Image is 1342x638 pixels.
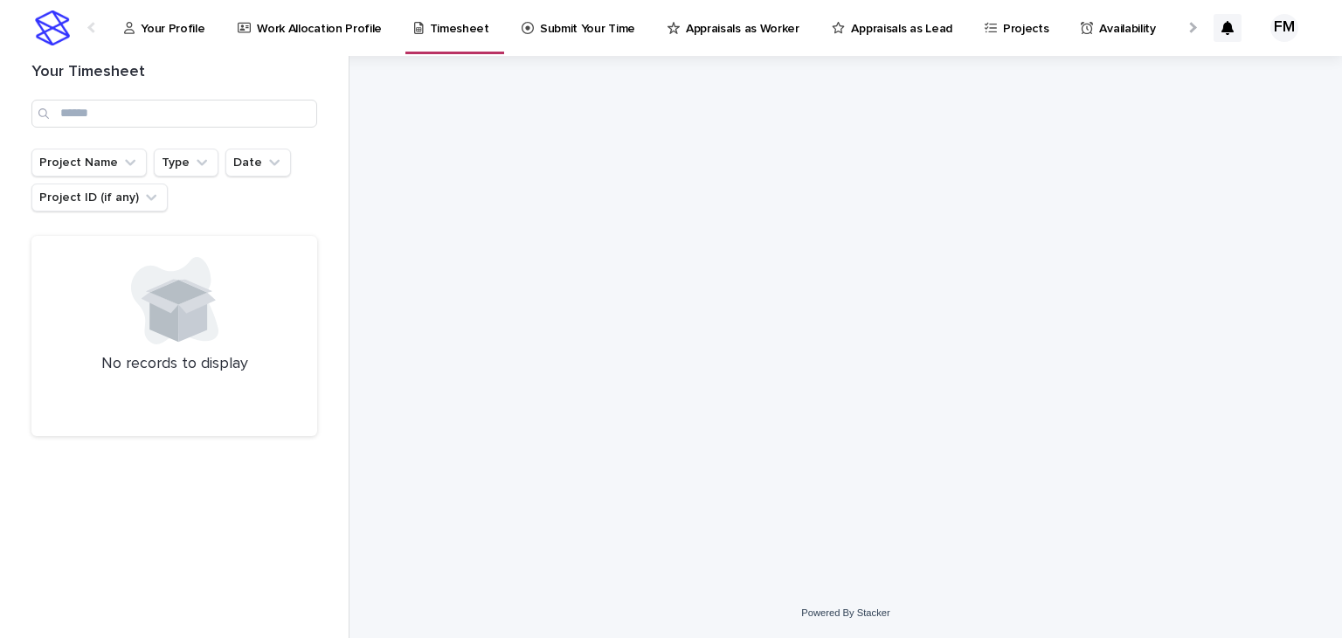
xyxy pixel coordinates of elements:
[52,355,296,374] p: No records to display
[31,184,168,212] button: Project ID (if any)
[225,149,291,177] button: Date
[801,607,889,618] a: Powered By Stacker
[154,149,218,177] button: Type
[1270,14,1298,42] div: FM
[31,100,317,128] input: Search
[35,10,70,45] img: stacker-logo-s-only.png
[31,63,317,82] h1: Your Timesheet
[31,149,147,177] button: Project Name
